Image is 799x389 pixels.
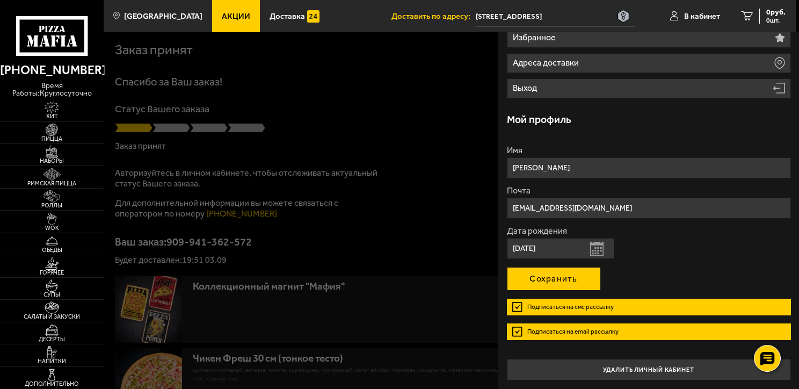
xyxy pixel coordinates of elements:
[513,33,558,42] p: Избранное
[270,12,305,20] span: Доставка
[766,9,786,16] span: 0 руб.
[507,227,791,235] label: Дата рождения
[222,12,250,20] span: Акции
[507,359,791,380] button: удалить личный кабинет
[507,238,614,259] input: Ваша дата рождения
[307,10,319,23] img: 15daf4d41897b9f0e9f617042186c801.svg
[507,157,791,178] input: Ваше имя
[507,323,791,340] label: Подписаться на email рассылку
[513,84,539,92] p: Выход
[507,299,791,315] label: Подписаться на смс рассылку
[476,6,636,26] input: Ваш адрес доставки
[507,146,791,155] label: Имя
[507,114,571,125] h3: Мой профиль
[507,198,791,219] input: Ваш e-mail
[766,17,786,24] span: 0 шт.
[684,12,720,20] span: В кабинет
[590,242,604,256] button: Открыть календарь
[507,267,601,291] button: Сохранить
[507,186,791,195] label: Почта
[476,6,636,26] span: Россия, Санкт-Петербург, Замшина улица, 32
[513,59,581,67] p: Адреса доставки
[124,12,202,20] span: [GEOGRAPHIC_DATA]
[391,12,476,20] span: Доставить по адресу:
